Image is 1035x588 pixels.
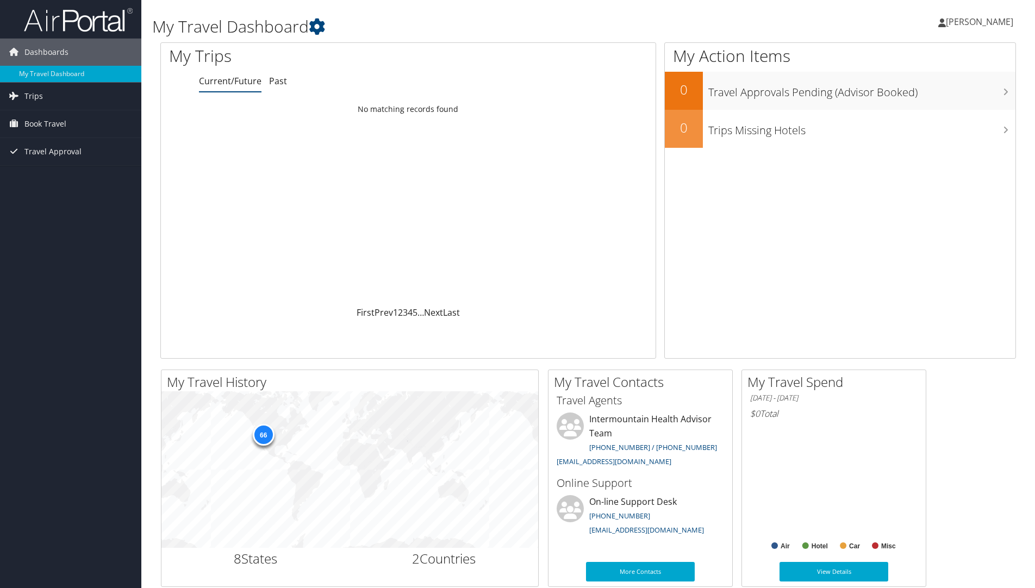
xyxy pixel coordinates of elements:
h2: Countries [358,549,531,568]
a: Past [269,75,287,87]
h1: My Travel Dashboard [152,15,733,38]
text: Car [849,542,860,550]
a: 2 [398,306,403,318]
a: Next [424,306,443,318]
a: Current/Future [199,75,261,87]
a: [EMAIL_ADDRESS][DOMAIN_NAME] [589,525,704,535]
a: 0Travel Approvals Pending (Advisor Booked) [665,72,1015,110]
span: 8 [234,549,241,567]
span: Book Travel [24,110,66,137]
span: … [417,306,424,318]
a: First [357,306,375,318]
h2: 0 [665,118,703,137]
h1: My Trips [169,45,441,67]
span: [PERSON_NAME] [946,16,1013,28]
a: 0Trips Missing Hotels [665,110,1015,148]
h2: My Travel Spend [747,373,926,391]
a: View Details [780,562,888,581]
a: [PHONE_NUMBER] [589,511,650,521]
a: Prev [375,306,393,318]
a: 1 [393,306,398,318]
h2: My Travel Contacts [554,373,732,391]
a: 4 [408,306,413,318]
text: Hotel [812,542,828,550]
h3: Trips Missing Hotels [708,117,1015,138]
text: Misc [881,542,896,550]
li: On-line Support Desk [551,495,730,540]
text: Air [781,542,790,550]
h6: [DATE] - [DATE] [750,393,918,403]
a: [PERSON_NAME] [938,5,1024,38]
span: Dashboards [24,39,68,66]
span: Travel Approval [24,138,82,165]
a: More Contacts [586,562,695,581]
a: [EMAIL_ADDRESS][DOMAIN_NAME] [557,456,671,466]
a: 3 [403,306,408,318]
h3: Travel Agents [557,393,724,408]
h3: Online Support [557,476,724,491]
li: Intermountain Health Advisor Team [551,412,730,471]
h2: 0 [665,80,703,99]
h3: Travel Approvals Pending (Advisor Booked) [708,79,1015,100]
h1: My Action Items [665,45,1015,67]
td: No matching records found [161,99,656,119]
div: 66 [252,424,274,446]
span: $0 [750,408,760,420]
img: airportal-logo.png [24,7,133,33]
span: 2 [412,549,420,567]
h6: Total [750,408,918,420]
h2: My Travel History [167,373,538,391]
a: Last [443,306,460,318]
a: 5 [413,306,417,318]
h2: States [170,549,342,568]
span: Trips [24,83,43,110]
a: [PHONE_NUMBER] / [PHONE_NUMBER] [589,442,717,452]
